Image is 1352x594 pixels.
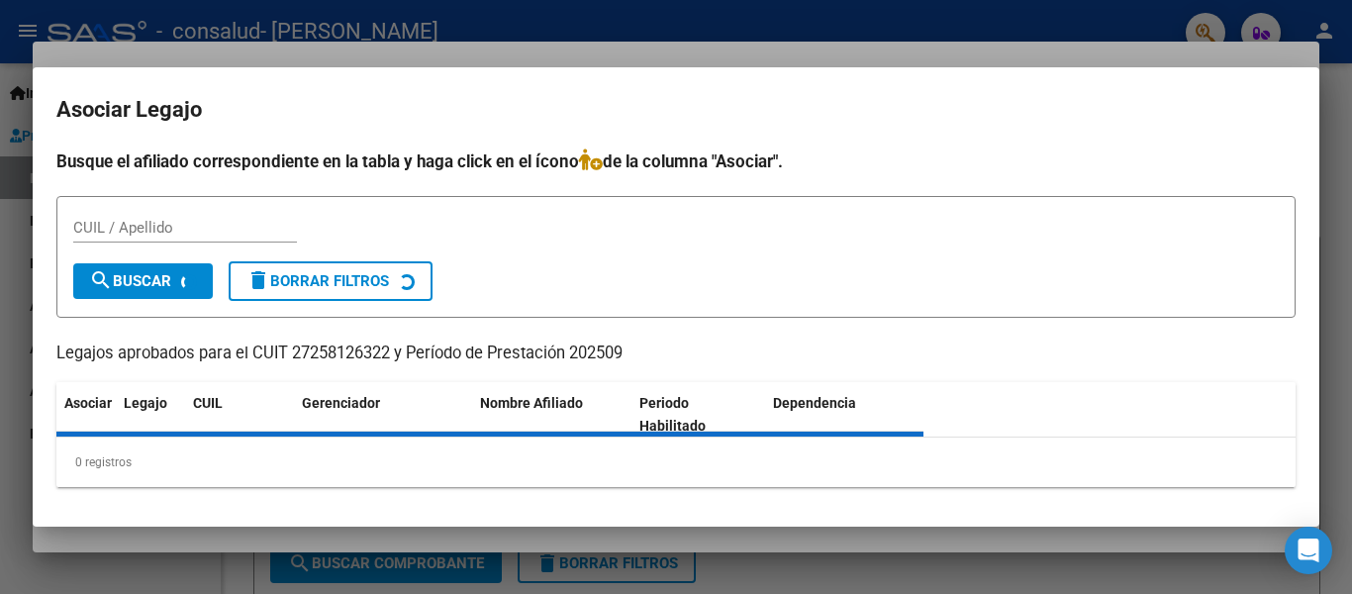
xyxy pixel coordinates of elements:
div: Open Intercom Messenger [1285,527,1332,574]
datatable-header-cell: CUIL [185,382,294,447]
button: Borrar Filtros [229,261,433,301]
p: Legajos aprobados para el CUIT 27258126322 y Período de Prestación 202509 [56,342,1296,366]
span: CUIL [193,395,223,411]
span: Dependencia [773,395,856,411]
mat-icon: delete [246,268,270,292]
datatable-header-cell: Periodo Habilitado [631,382,765,447]
span: Periodo Habilitado [639,395,706,434]
button: Buscar [73,263,213,299]
datatable-header-cell: Dependencia [765,382,924,447]
datatable-header-cell: Gerenciador [294,382,472,447]
div: 0 registros [56,438,1296,487]
datatable-header-cell: Legajo [116,382,185,447]
span: Nombre Afiliado [480,395,583,411]
span: Buscar [89,272,171,290]
datatable-header-cell: Nombre Afiliado [472,382,631,447]
span: Asociar [64,395,112,411]
span: Gerenciador [302,395,380,411]
datatable-header-cell: Asociar [56,382,116,447]
span: Legajo [124,395,167,411]
span: Borrar Filtros [246,272,389,290]
mat-icon: search [89,268,113,292]
h4: Busque el afiliado correspondiente en la tabla y haga click en el ícono de la columna "Asociar". [56,148,1296,174]
h2: Asociar Legajo [56,91,1296,129]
